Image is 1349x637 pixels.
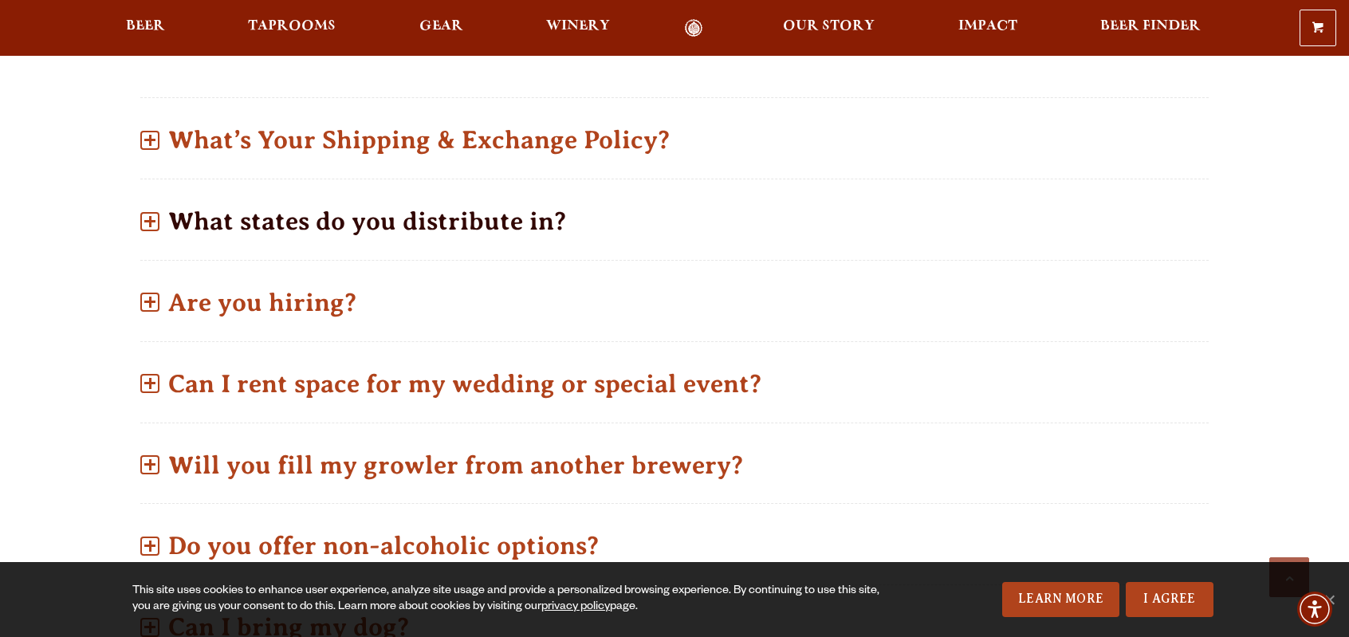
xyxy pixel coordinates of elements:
div: Accessibility Menu [1297,592,1332,627]
a: Our Story [773,19,885,37]
a: Winery [536,19,620,37]
p: What states do you distribute in? [140,193,1209,250]
a: Gear [409,19,474,37]
p: Do you offer non-alcoholic options? [140,517,1209,574]
a: Beer [116,19,175,37]
span: Beer [126,20,165,33]
a: Scroll to top [1269,557,1309,597]
a: privacy policy [541,601,610,614]
span: Impact [958,20,1017,33]
p: What’s Your Shipping & Exchange Policy? [140,112,1209,168]
span: Beer Finder [1100,20,1201,33]
span: Winery [546,20,610,33]
a: Impact [948,19,1028,37]
a: Learn More [1002,582,1119,617]
span: Taprooms [248,20,336,33]
p: Are you hiring? [140,274,1209,331]
p: Can I rent space for my wedding or special event? [140,356,1209,412]
span: Gear [419,20,463,33]
a: I Agree [1126,582,1213,617]
a: Odell Home [663,19,723,37]
a: Taprooms [238,19,346,37]
a: Beer Finder [1090,19,1211,37]
span: Our Story [783,20,875,33]
div: This site uses cookies to enhance user experience, analyze site usage and provide a personalized ... [132,584,894,615]
p: Will you fill my growler from another brewery? [140,437,1209,493]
